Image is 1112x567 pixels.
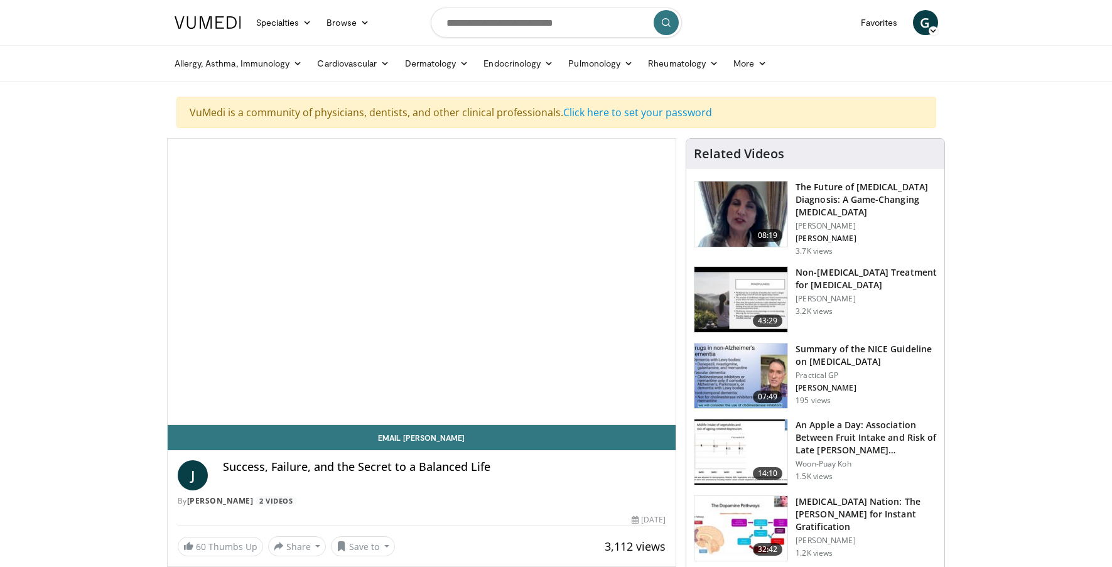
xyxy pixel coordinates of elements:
a: Cardiovascular [310,51,397,76]
input: Search topics, interventions [431,8,682,38]
button: Save to [331,536,395,556]
p: 195 views [796,396,831,406]
p: 1.5K views [796,472,833,482]
p: [PERSON_NAME] [796,294,937,304]
img: 8e949c61-8397-4eef-823a-95680e5d1ed1.150x105_q85_crop-smart_upscale.jpg [694,343,787,409]
span: 14:10 [753,467,783,480]
p: [PERSON_NAME] [796,234,937,244]
a: 32:42 [MEDICAL_DATA] Nation: The [PERSON_NAME] for Instant Gratification [PERSON_NAME] 1.2K views [694,495,937,562]
a: Endocrinology [476,51,561,76]
p: 3.2K views [796,306,833,316]
a: [PERSON_NAME] [187,495,254,506]
a: J [178,460,208,490]
video-js: Video Player [168,139,676,425]
img: 0fb96a29-ee07-42a6-afe7-0422f9702c53.150x105_q85_crop-smart_upscale.jpg [694,419,787,485]
a: 07:49 Summary of the NICE Guideline on [MEDICAL_DATA] Practical GP [PERSON_NAME] 195 views [694,343,937,409]
p: [PERSON_NAME] [796,221,937,231]
a: Favorites [853,10,905,35]
h3: The Future of [MEDICAL_DATA] Diagnosis: A Game-Changing [MEDICAL_DATA] [796,181,937,219]
p: 3.7K views [796,246,833,256]
span: 3,112 views [605,539,666,554]
div: By [178,495,666,507]
img: VuMedi Logo [175,16,241,29]
a: 60 Thumbs Up [178,537,263,556]
a: 43:29 Non-[MEDICAL_DATA] Treatment for [MEDICAL_DATA] [PERSON_NAME] 3.2K views [694,266,937,333]
img: 8c144ef5-ad01-46b8-bbf2-304ffe1f6934.150x105_q85_crop-smart_upscale.jpg [694,496,787,561]
a: Browse [319,10,377,35]
div: VuMedi is a community of physicians, dentists, and other clinical professionals. [176,97,936,128]
a: Allergy, Asthma, Immunology [167,51,310,76]
span: 60 [196,541,206,553]
div: [DATE] [632,514,666,526]
span: 43:29 [753,315,783,327]
button: Share [268,536,327,556]
a: Click here to set your password [563,105,712,119]
a: More [726,51,774,76]
a: 2 Videos [256,496,297,507]
img: eb9441ca-a77b-433d-ba99-36af7bbe84ad.150x105_q85_crop-smart_upscale.jpg [694,267,787,332]
h4: Success, Failure, and the Secret to a Balanced Life [223,460,666,474]
h4: Related Videos [694,146,784,161]
a: Pulmonology [561,51,640,76]
span: 32:42 [753,543,783,556]
a: Rheumatology [640,51,726,76]
img: 5773f076-af47-4b25-9313-17a31d41bb95.150x105_q85_crop-smart_upscale.jpg [694,181,787,247]
h3: [MEDICAL_DATA] Nation: The [PERSON_NAME] for Instant Gratification [796,495,937,533]
p: [PERSON_NAME] [796,383,937,393]
h3: Non-[MEDICAL_DATA] Treatment for [MEDICAL_DATA] [796,266,937,291]
p: 1.2K views [796,548,833,558]
h3: Summary of the NICE Guideline on [MEDICAL_DATA] [796,343,937,368]
a: 14:10 An Apple a Day: Association Between Fruit Intake and Risk of Late [PERSON_NAME]… Woon-Puay ... [694,419,937,485]
a: Specialties [249,10,320,35]
p: [PERSON_NAME] [796,536,937,546]
a: Dermatology [397,51,477,76]
span: 07:49 [753,391,783,403]
a: Email [PERSON_NAME] [168,425,676,450]
a: G [913,10,938,35]
span: 08:19 [753,229,783,242]
p: Practical GP [796,370,937,381]
a: 08:19 The Future of [MEDICAL_DATA] Diagnosis: A Game-Changing [MEDICAL_DATA] [PERSON_NAME] [PERSO... [694,181,937,256]
p: Woon-Puay Koh [796,459,937,469]
h3: An Apple a Day: Association Between Fruit Intake and Risk of Late [PERSON_NAME]… [796,419,937,456]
